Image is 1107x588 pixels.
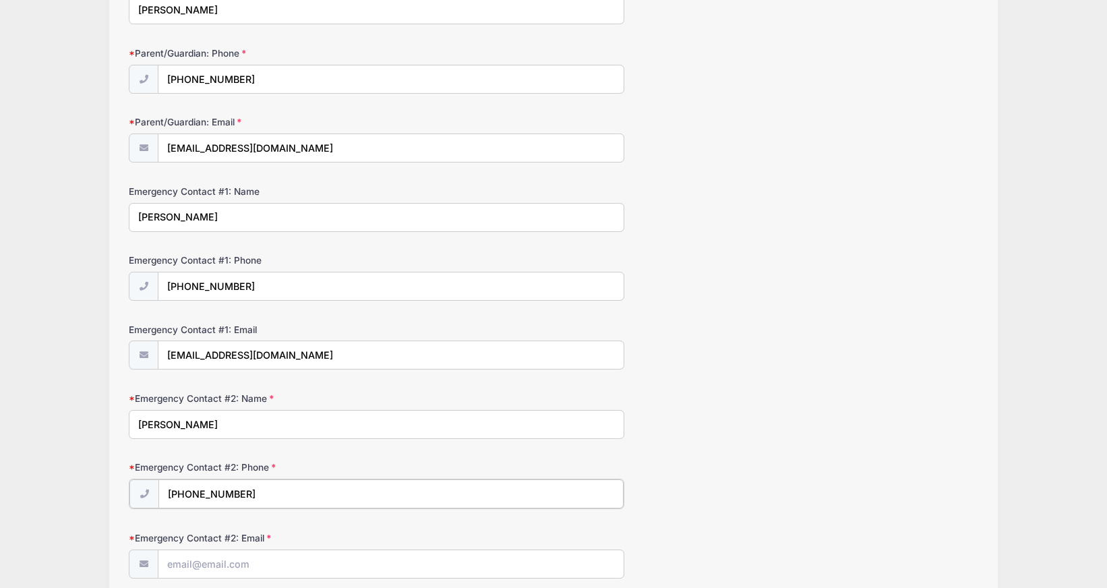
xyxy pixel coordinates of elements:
input: (xxx) xxx-xxxx [158,65,624,94]
input: email@email.com [158,134,624,163]
label: Parent/Guardian: Email [129,115,412,129]
label: Emergency Contact #2: Name [129,392,412,405]
label: Emergency Contact #1: Email [129,323,412,336]
input: email@email.com [158,341,624,370]
input: email@email.com [158,550,624,579]
label: Emergency Contact #1: Phone [129,254,412,267]
label: Emergency Contact #1: Name [129,185,412,198]
input: (xxx) xxx-xxxx [158,479,624,508]
input: (xxx) xxx-xxxx [158,272,624,301]
label: Emergency Contact #2: Email [129,531,412,545]
label: Parent/Guardian: Phone [129,47,412,60]
label: Emergency Contact #2: Phone [129,461,412,474]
